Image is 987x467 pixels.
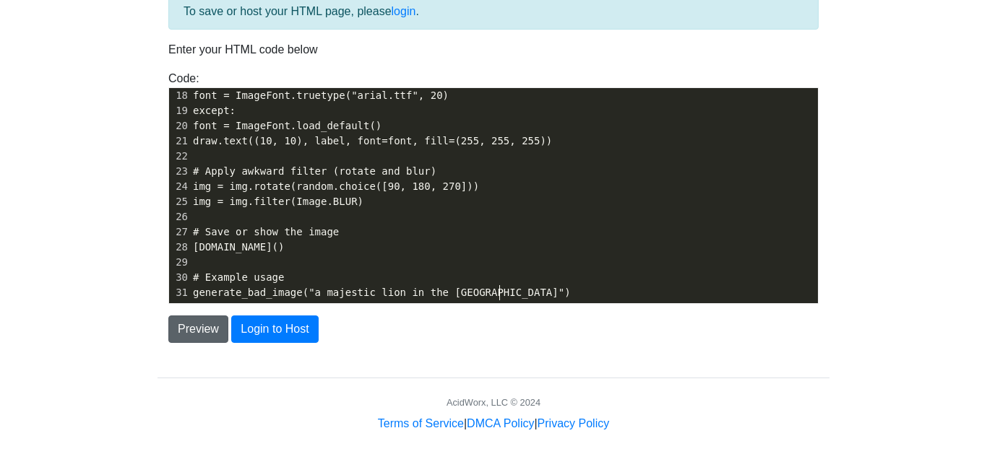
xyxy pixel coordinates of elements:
div: 29 [169,255,190,270]
div: 25 [169,194,190,209]
div: 24 [169,179,190,194]
span: except: [193,105,236,116]
div: AcidWorx, LLC © 2024 [447,396,540,409]
span: img = img.rotate(random.choice([90, 180, 270])) [193,180,479,192]
div: | | [378,415,609,432]
div: Code: [158,70,829,304]
div: 22 [169,149,190,164]
span: font = ImageFont.load_default() [193,120,382,131]
div: 19 [169,103,190,118]
a: DMCA Policy [467,417,534,429]
a: Privacy Policy [538,417,610,429]
a: login [392,5,416,17]
span: [DOMAIN_NAME]() [193,241,285,253]
button: Login to Host [231,315,318,343]
span: generate_bad_image("a majestic lion in the [GEOGRAPHIC_DATA]") [193,287,571,298]
a: Terms of Service [378,417,464,429]
button: Preview [168,315,228,343]
span: # Apply awkward filter (rotate and blur) [193,165,436,177]
div: 28 [169,240,190,255]
div: 20 [169,118,190,134]
div: 26 [169,209,190,224]
span: font = ImageFont.truetype("arial.ttf", 20) [193,90,449,101]
div: 18 [169,88,190,103]
div: 27 [169,224,190,240]
div: 23 [169,164,190,179]
div: 30 [169,270,190,285]
span: # Save or show the image [193,226,339,237]
p: Enter your HTML code below [168,41,819,58]
span: img = img.filter(Image.BLUR) [193,196,363,207]
div: 31 [169,285,190,300]
span: draw.text((10, 10), label, font=font, fill=(255, 255, 255)) [193,135,552,147]
span: # Example usage [193,271,285,283]
div: 21 [169,134,190,149]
